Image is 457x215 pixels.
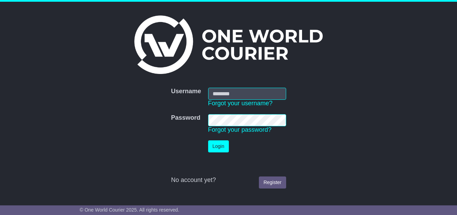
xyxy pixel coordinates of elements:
[208,140,229,152] button: Login
[171,88,201,95] label: Username
[171,176,286,184] div: No account yet?
[259,176,286,189] a: Register
[80,207,179,213] span: © One World Courier 2025. All rights reserved.
[208,126,272,133] a: Forgot your password?
[208,100,273,107] a: Forgot your username?
[171,114,200,122] label: Password
[134,15,323,74] img: One World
